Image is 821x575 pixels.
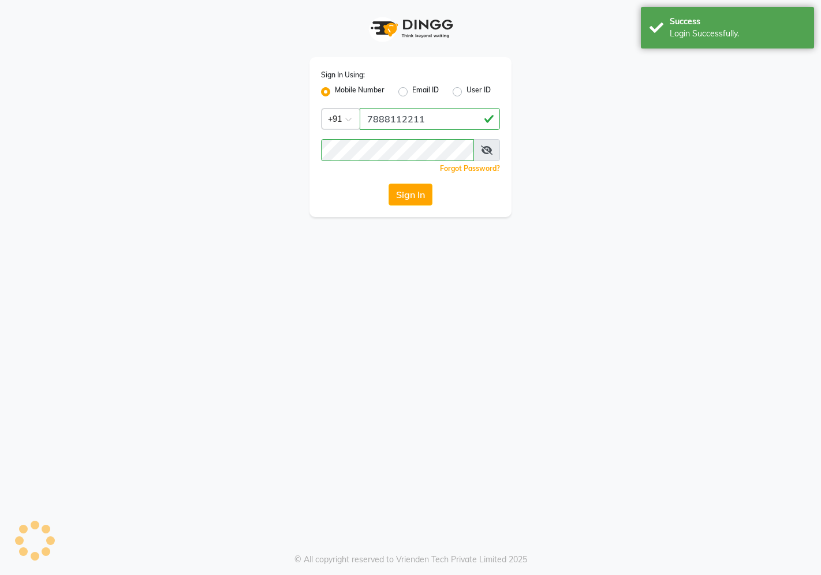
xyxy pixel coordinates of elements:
[670,28,805,40] div: Login Successfully.
[440,164,500,173] a: Forgot Password?
[467,85,491,99] label: User ID
[360,108,500,130] input: Username
[364,12,457,46] img: logo1.svg
[389,184,432,206] button: Sign In
[321,139,474,161] input: Username
[670,16,805,28] div: Success
[321,70,365,80] label: Sign In Using:
[335,85,385,99] label: Mobile Number
[412,85,439,99] label: Email ID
